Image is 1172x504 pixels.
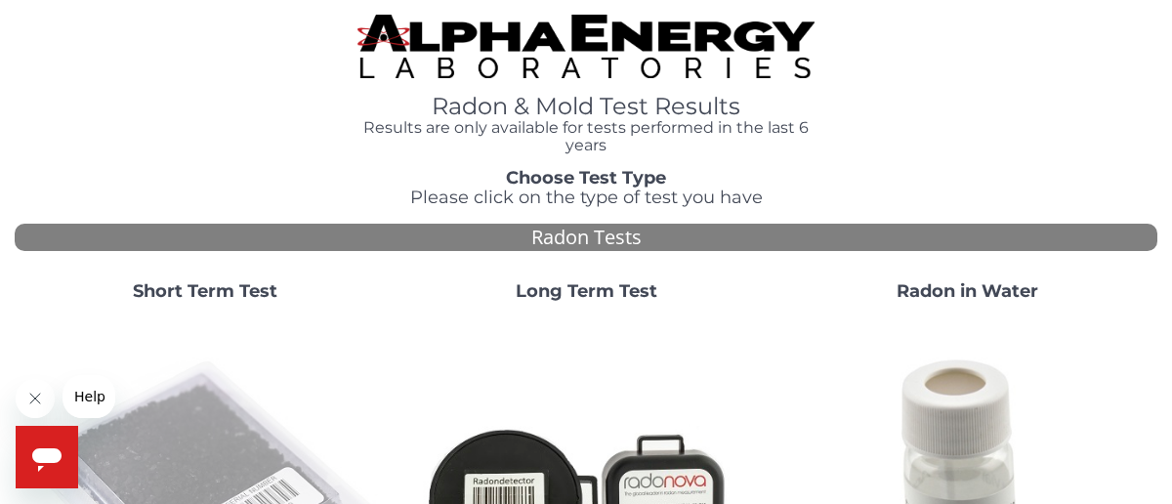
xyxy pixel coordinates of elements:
[410,187,763,208] span: Please click on the type of test you have
[506,167,666,189] strong: Choose Test Type
[16,379,55,418] iframe: Close message
[63,375,115,418] iframe: Message from company
[897,280,1038,302] strong: Radon in Water
[357,94,815,119] h1: Radon & Mold Test Results
[516,280,657,302] strong: Long Term Test
[357,15,815,78] img: TightCrop.jpg
[133,280,277,302] strong: Short Term Test
[357,119,815,153] h4: Results are only available for tests performed in the last 6 years
[15,224,1157,252] div: Radon Tests
[16,426,78,488] iframe: Button to launch messaging window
